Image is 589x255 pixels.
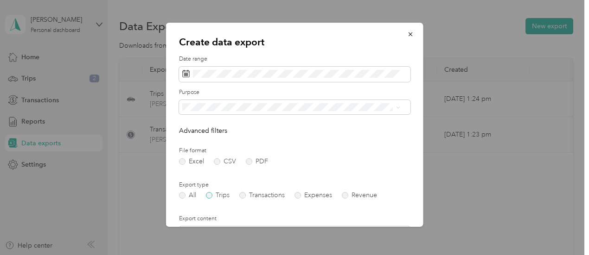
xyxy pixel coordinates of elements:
label: Export type [179,181,410,189]
p: Create data export [179,36,410,49]
label: Revenue [342,192,377,199]
label: Date range [179,55,410,63]
label: Export content [179,215,410,223]
p: Advanced filters [179,126,410,136]
label: Purpose [179,88,410,97]
label: PDF [246,158,268,165]
label: All [179,192,196,199]
label: Transactions [239,192,285,199]
label: File format [179,147,410,155]
label: Excel [179,158,204,165]
iframe: Everlance-gr Chat Button Frame [537,203,589,255]
label: Trips [206,192,230,199]
label: Expenses [294,192,332,199]
label: CSV [214,158,236,165]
